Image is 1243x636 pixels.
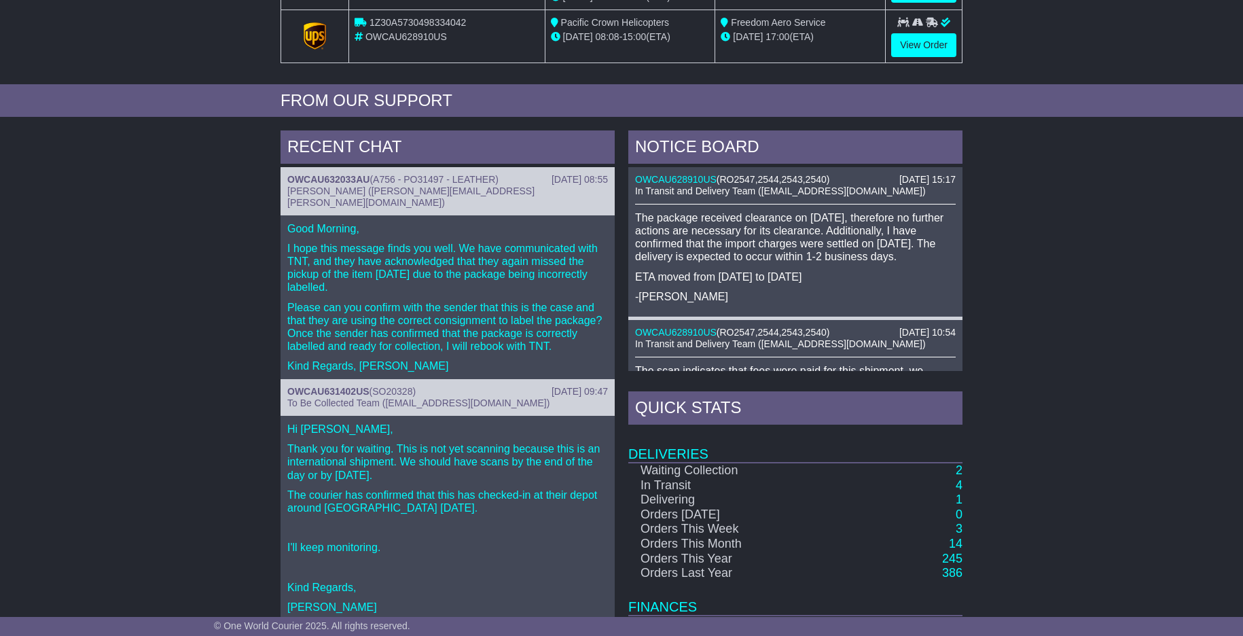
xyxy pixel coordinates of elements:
[628,428,962,463] td: Deliveries
[949,537,962,550] a: 14
[563,31,593,42] span: [DATE]
[287,601,608,614] p: [PERSON_NAME]
[956,463,962,477] a: 2
[596,31,619,42] span: 08:08
[561,17,670,28] span: Pacific Crown Helicopters
[287,489,608,514] p: The courier has confirmed that this has checked-in at their depot around [GEOGRAPHIC_DATA] [DATE].
[720,174,827,185] span: RO2547,2544,2543,2540
[551,30,710,44] div: - (ETA)
[287,174,608,185] div: ( )
[731,17,825,28] span: Freedom Aero Service
[956,522,962,535] a: 3
[628,508,831,523] td: Orders [DATE]
[214,620,410,631] span: © One World Courier 2025. All rights reserved.
[552,386,608,397] div: [DATE] 09:47
[287,423,608,436] p: Hi [PERSON_NAME],
[721,30,880,44] div: (ETA)
[622,31,646,42] span: 15:00
[635,290,956,303] p: -[PERSON_NAME]
[372,386,412,397] span: SO20328
[628,391,962,428] div: Quick Stats
[281,130,615,167] div: RECENT CHAT
[918,616,962,630] a: $472.25
[628,493,831,508] td: Delivering
[628,478,831,493] td: In Transit
[635,270,956,283] p: ETA moved from [DATE] to [DATE]
[552,174,608,185] div: [DATE] 08:55
[628,522,831,537] td: Orders This Week
[635,327,956,338] div: ( )
[287,185,535,208] span: [PERSON_NAME] ([PERSON_NAME][EMAIL_ADDRESS][PERSON_NAME][DOMAIN_NAME])
[891,33,956,57] a: View Order
[635,338,926,349] span: In Transit and Delivery Team ([EMAIL_ADDRESS][DOMAIN_NAME])
[628,552,831,567] td: Orders This Year
[287,174,370,185] a: OWCAU632033AU
[287,581,608,594] p: Kind Regards,
[765,31,789,42] span: 17:00
[287,397,550,408] span: To Be Collected Team ([EMAIL_ADDRESS][DOMAIN_NAME])
[635,211,956,264] p: The package received clearance on [DATE], therefore no further actions are necessary for its clea...
[899,174,956,185] div: [DATE] 15:17
[942,552,962,565] a: 245
[635,327,717,338] a: OWCAU628910US
[942,566,962,580] a: 386
[287,442,608,482] p: Thank you for waiting. This is not yet scanning because this is an international shipment. We sho...
[287,222,608,235] p: Good Morning,
[635,174,717,185] a: OWCAU628910US
[635,364,956,390] p: The scan indicates that fees were paid for this shipment, we messaged UPS to check for us the upd...
[956,478,962,492] a: 4
[628,566,831,581] td: Orders Last Year
[287,541,608,554] p: I'll keep monitoring.
[733,31,763,42] span: [DATE]
[628,616,831,631] td: Sent Invoices
[304,22,327,50] img: GetCarrierServiceLogo
[287,301,608,353] p: Please can you confirm with the sender that this is the case and that they are using the correct ...
[628,581,962,616] td: Finances
[956,508,962,521] a: 0
[287,359,608,372] p: Kind Regards, [PERSON_NAME]
[287,386,370,397] a: OWCAU631402US
[720,327,827,338] span: RO2547,2544,2543,2540
[281,91,962,111] div: FROM OUR SUPPORT
[628,130,962,167] div: NOTICE BOARD
[373,174,495,185] span: A756 - PO31497 - LEATHER
[635,185,926,196] span: In Transit and Delivery Team ([EMAIL_ADDRESS][DOMAIN_NAME])
[899,327,956,338] div: [DATE] 10:54
[925,616,962,630] span: 472.25
[956,493,962,506] a: 1
[365,31,447,42] span: OWCAU628910US
[635,174,956,185] div: ( )
[628,537,831,552] td: Orders This Month
[628,463,831,478] td: Waiting Collection
[370,17,466,28] span: 1Z30A5730498334042
[287,386,608,397] div: ( )
[287,242,608,294] p: I hope this message finds you well. We have communicated with TNT, and they have acknowledged tha...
